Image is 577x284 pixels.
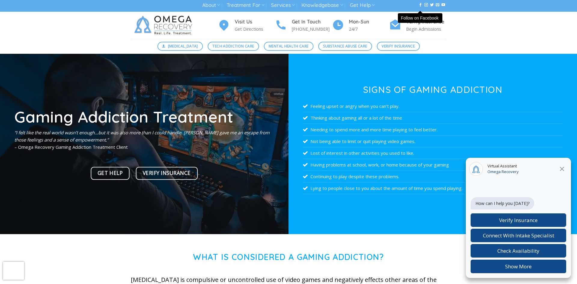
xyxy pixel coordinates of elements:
p: [PHONE_NUMBER] [292,26,332,32]
h4: Mon-Sun [349,18,389,26]
a: Verify Insurance [136,167,198,180]
li: Continuing to play despite these problems. [303,171,563,182]
a: Visit Us Get Directions [218,18,275,33]
li: Feeling upset or angry when you can’t play. [303,100,563,112]
a: Get In Touch [PHONE_NUMBER] [275,18,332,33]
h3: Signs of Gaming Addiction [303,85,563,94]
li: Not being able to limit or quit playing video games. [303,136,563,147]
span: Substance Abuse Care [323,43,367,49]
a: Follow on Twitter [430,3,434,7]
a: Get Help [91,167,130,180]
span: Mental Health Care [269,43,308,49]
a: Follow on YouTube [441,3,445,7]
a: Follow on Facebook [419,3,422,7]
span: Get Help [98,169,123,177]
span: [MEDICAL_DATA] [168,43,198,49]
h4: Get In Touch [292,18,332,26]
h4: Verify Insurance [406,18,446,26]
h1: Gaming Addiction Treatment [14,109,274,125]
a: Follow on Instagram [424,3,428,7]
li: Having problems at school, work, or home because of your gaming [303,159,563,171]
p: Begin Admissions [406,26,446,32]
a: Verify Insurance Begin Admissions [389,18,446,33]
span: Tech Addiction Care [212,43,254,49]
span: Verify Insurance [143,169,191,177]
a: Send us an email [436,3,439,7]
a: Tech Addiction Care [208,42,259,51]
p: 24/7 [349,26,389,32]
li: Needing to spend more and more time playing to feel better. [303,124,563,136]
li: Thinking about gaming all or a lot of the time [303,112,563,124]
img: Omega Recovery [131,12,198,39]
li: Lying to people close to you about the amount of time you spend playing. [303,182,563,194]
p: – Omega Recovery Gaming Addiction Treatment Client [14,129,274,151]
h1: What is Considered a Gaming Addiction? [131,252,446,262]
li: Lost of interest in other activities you used to like. [303,147,563,159]
h4: Visit Us [235,18,275,26]
a: Verify Insurance [377,42,420,51]
a: [MEDICAL_DATA] [157,42,203,51]
p: Get Directions [235,26,275,32]
a: Mental Health Care [264,42,313,51]
a: Substance Abuse Care [318,42,372,51]
span: Verify Insurance [382,43,415,49]
em: “I felt like the real world wasn’t enough…but it was also more than I could handle. [PERSON_NAME]... [14,130,270,143]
